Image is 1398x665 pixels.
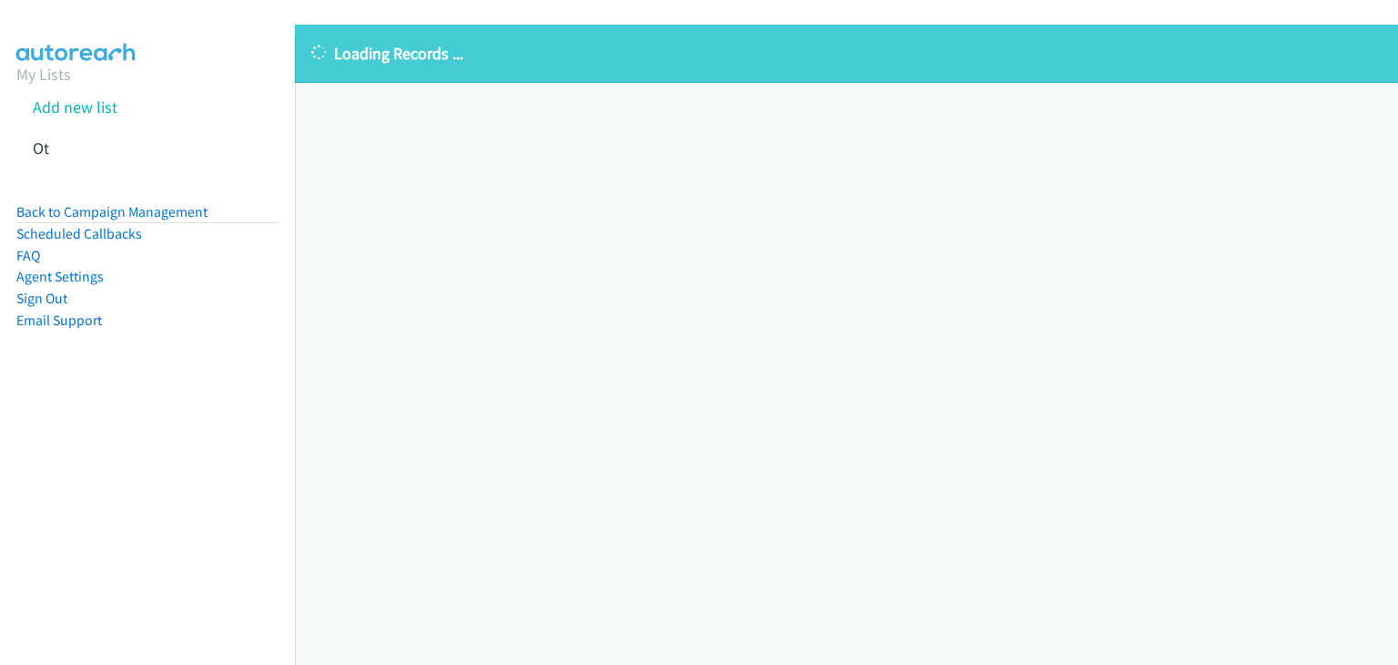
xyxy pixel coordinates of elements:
p: Loading Records ... [311,41,1382,66]
a: Agent Settings [16,268,104,285]
a: Email Support [16,312,102,329]
a: Ot [33,138,49,159]
a: My Lists [16,64,71,85]
a: Scheduled Callbacks [16,225,142,242]
a: Back to Campaign Management [16,203,208,220]
a: FAQ [16,247,40,264]
a: Add new list [33,97,117,118]
a: Sign Out [16,290,67,307]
